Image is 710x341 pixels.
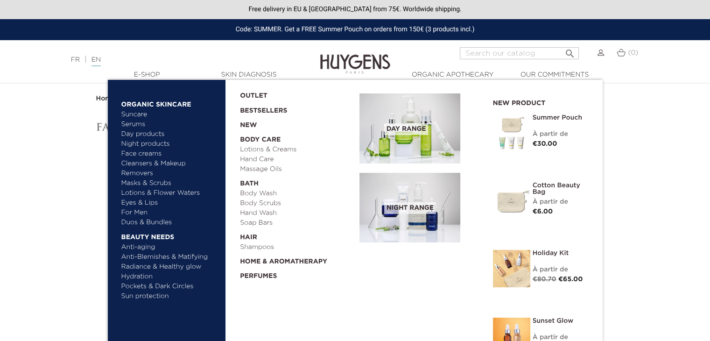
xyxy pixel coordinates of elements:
a: Massage Oils [240,164,353,174]
div: À partir de [533,197,589,207]
a: New [240,116,353,130]
img: Cotton Beauty Bag [493,182,530,220]
a: Bestsellers [240,101,344,116]
img: routine_jour_banner.jpg [359,93,460,163]
button:  [561,44,578,57]
a: Suncare [121,110,219,120]
a: Lotions & Creams [240,145,353,155]
a: Skin Diagnosis [202,70,295,80]
span: €30.00 [533,141,557,147]
a: Pockets & Dark Circles [121,282,219,291]
a: Our commitments [508,70,601,80]
a: Anti-Blemishes & Matifying [121,252,219,262]
span: (0) [628,50,638,56]
a: Organic Apothecary [406,70,499,80]
img: Huygens [320,39,390,75]
a: Body Scrubs [240,199,353,208]
a: Serums [121,120,219,129]
a: Soap Bars [240,218,353,228]
a: Beauty needs [121,227,219,242]
a: Masks & Scrubs [121,178,219,188]
a: Body Care [240,130,353,145]
a: Anti-aging [121,242,219,252]
a: Cotton Beauty Bag [533,182,589,195]
a: Day Range [359,93,479,163]
a: Perfumes [240,267,353,281]
span: €65.00 [558,276,583,283]
span: €80.70 [533,276,556,283]
a: Organic Skincare [121,95,219,110]
a: Bath [240,174,353,189]
div: À partir de [533,265,589,275]
h2: New product [493,96,589,107]
a: Home [96,95,118,102]
a: Holiday Kit [533,250,589,256]
span: Night Range [384,202,436,214]
a: Sun protection [121,291,219,301]
a: Radiance & Healthy glow [121,262,219,272]
h1: Face Consultation [96,121,614,133]
a: E-Shop [100,70,194,80]
a: Sunset Glow [533,318,589,324]
a: Face creams [121,149,219,159]
a: Duos & Bundles [121,218,219,227]
a: Body Wash [240,189,353,199]
strong: Home [96,95,116,102]
a: Night Range [359,173,479,243]
input: Search [460,47,579,59]
img: Summer pouch [493,114,530,152]
span: Day Range [384,123,429,135]
a: Hydration [121,272,219,282]
a: Night products [121,139,211,149]
a: Hand Care [240,155,353,164]
a: Home & Aromatherapy [240,252,353,267]
a: Shampoos [240,242,353,252]
span: €6.00 [533,208,553,215]
img: routine_nuit_banner.jpg [359,173,460,243]
a: OUTLET [240,86,344,101]
a: Lotions & Flower Waters [121,188,219,198]
div: À partir de [533,129,589,139]
a: For Men [121,208,219,218]
a: Hair [240,228,353,242]
a: Day products [121,129,219,139]
a: Hand Wash [240,208,353,218]
a: Cleansers & Makeup Removers [121,159,219,178]
a: Eyes & Lips [121,198,219,208]
i:  [564,45,575,57]
img: Holiday kit [493,250,530,287]
a: Summer pouch [533,114,589,121]
a: EN [91,57,101,66]
a: FR [71,57,80,63]
div: | [66,54,289,65]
